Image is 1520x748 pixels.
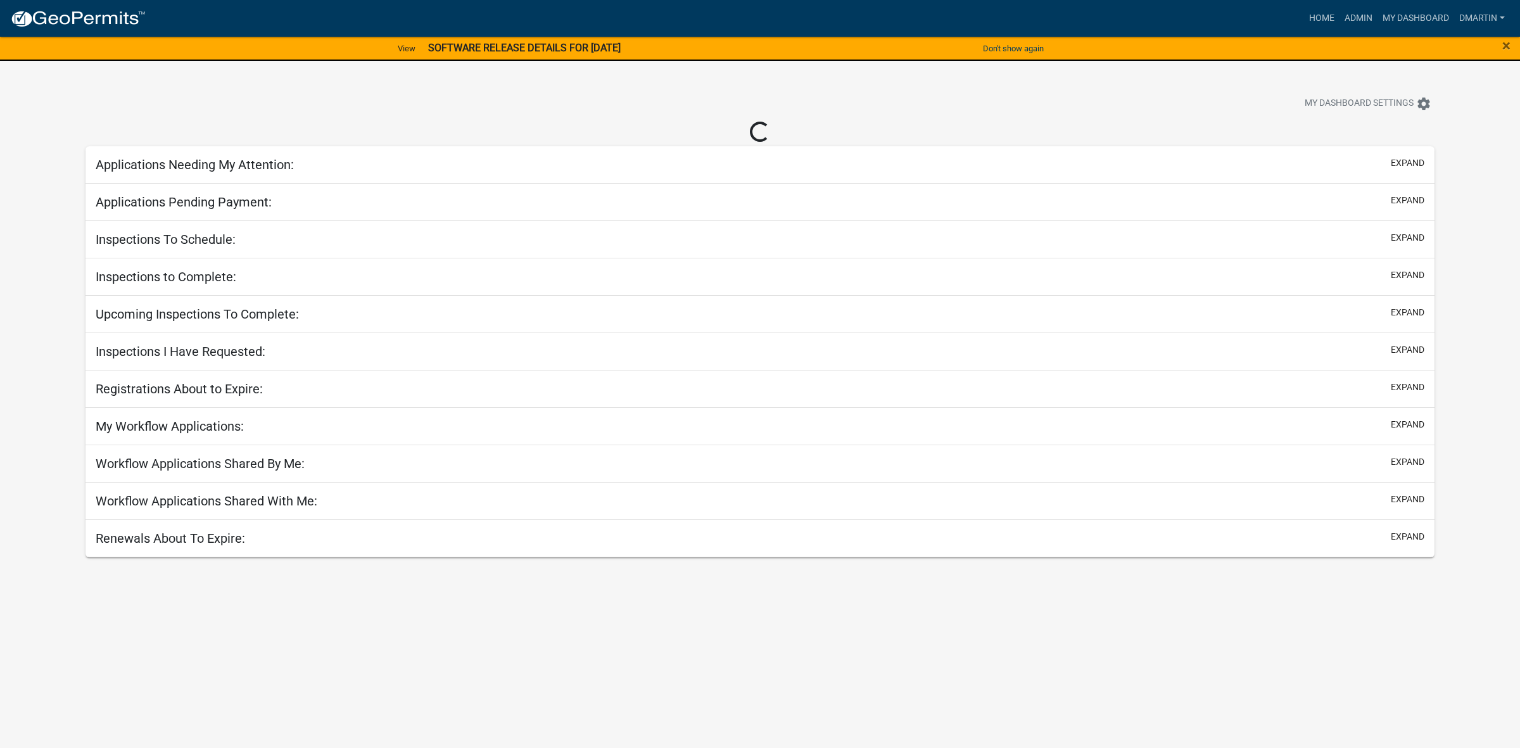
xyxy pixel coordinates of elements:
[1391,343,1424,357] button: expand
[978,38,1049,59] button: Don't show again
[1391,530,1424,543] button: expand
[1391,306,1424,319] button: expand
[1391,194,1424,207] button: expand
[1391,418,1424,431] button: expand
[1295,91,1441,116] button: My Dashboard Settingssettings
[96,157,294,172] h5: Applications Needing My Attention:
[1502,38,1510,53] button: Close
[1391,231,1424,244] button: expand
[1391,269,1424,282] button: expand
[96,344,265,359] h5: Inspections I Have Requested:
[96,232,236,247] h5: Inspections To Schedule:
[96,307,299,322] h5: Upcoming Inspections To Complete:
[1391,493,1424,506] button: expand
[96,456,305,471] h5: Workflow Applications Shared By Me:
[1391,455,1424,469] button: expand
[1304,6,1339,30] a: Home
[393,38,421,59] a: View
[96,531,245,546] h5: Renewals About To Expire:
[96,419,244,434] h5: My Workflow Applications:
[1416,96,1431,111] i: settings
[1305,96,1414,111] span: My Dashboard Settings
[1454,6,1510,30] a: dmartin
[1391,156,1424,170] button: expand
[96,269,236,284] h5: Inspections to Complete:
[1502,37,1510,54] span: ×
[428,42,621,54] strong: SOFTWARE RELEASE DETAILS FOR [DATE]
[96,493,317,509] h5: Workflow Applications Shared With Me:
[1391,381,1424,394] button: expand
[1377,6,1454,30] a: My Dashboard
[1339,6,1377,30] a: Admin
[96,381,263,396] h5: Registrations About to Expire:
[96,194,272,210] h5: Applications Pending Payment:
